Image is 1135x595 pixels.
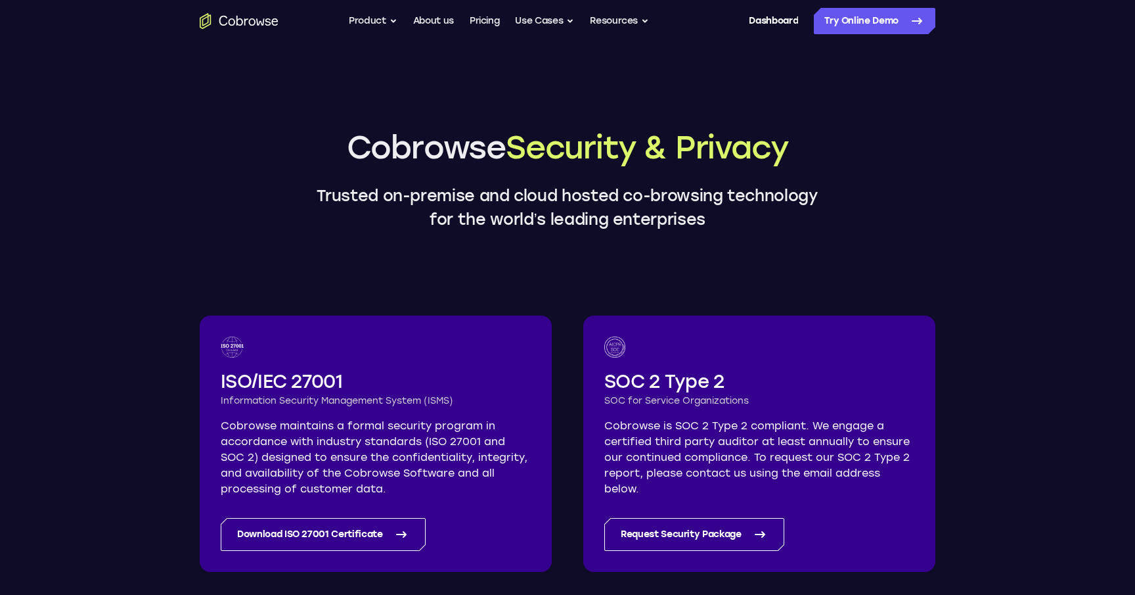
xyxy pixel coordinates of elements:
[221,368,531,394] h2: ISO/IEC 27001
[515,8,574,34] button: Use Cases
[749,8,798,34] a: Dashboard
[604,337,625,358] img: SOC logo
[506,128,788,166] span: Security & Privacy
[413,8,454,34] a: About us
[200,13,278,29] a: Go to the home page
[604,418,914,497] p: Cobrowse is SOC 2 Type 2 compliant. We engage a certified third party auditor at least annually t...
[590,8,649,34] button: Resources
[305,184,830,231] p: Trusted on-premise and cloud hosted co-browsing technology for the world’s leading enterprises
[221,418,531,497] p: Cobrowse maintains a formal security program in accordance with industry standards (ISO 27001 and...
[604,518,784,551] a: Request Security Package
[604,394,914,408] h3: SOC for Service Organizations
[814,8,935,34] a: Try Online Demo
[221,518,426,551] a: Download ISO 27001 Certificate
[221,337,244,358] img: ISO 27001
[349,8,397,34] button: Product
[221,394,531,408] h3: Information Security Management System (ISMS)
[470,8,500,34] a: Pricing
[305,126,830,168] h1: Cobrowse
[604,368,914,394] h2: SOC 2 Type 2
